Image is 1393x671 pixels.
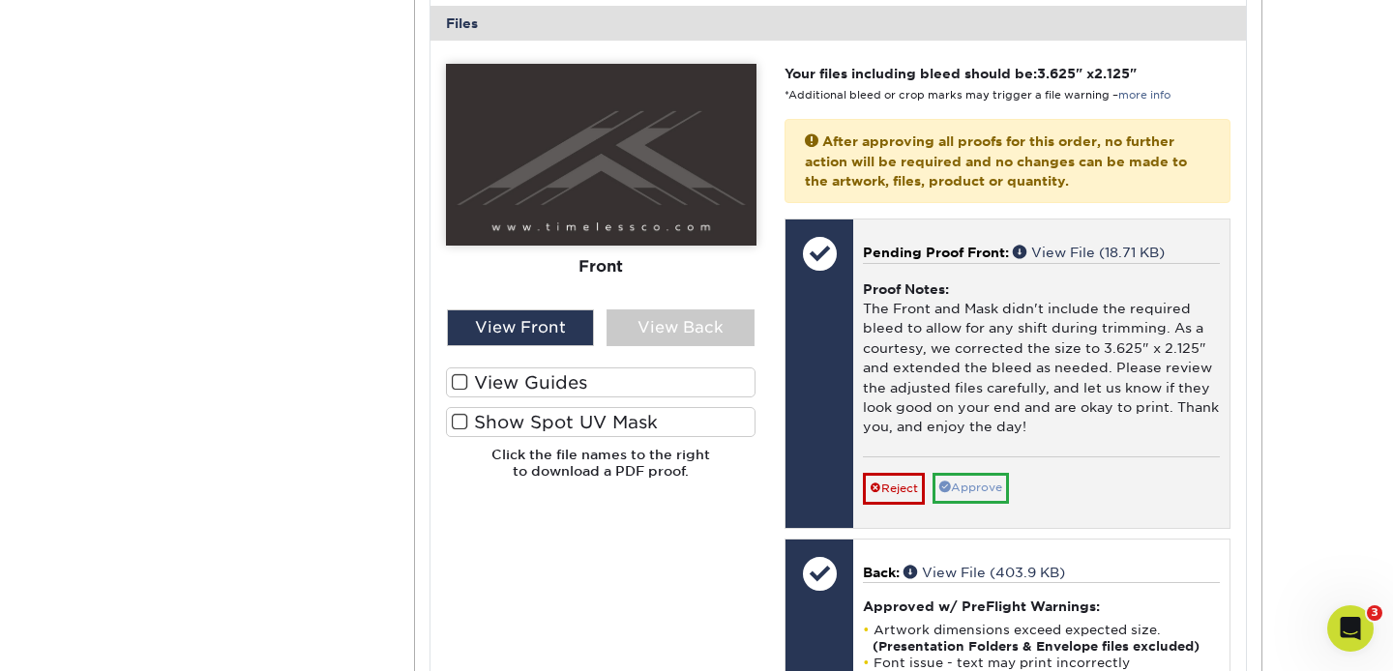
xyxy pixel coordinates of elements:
a: View File (403.9 KB) [904,565,1065,580]
a: Approve [933,473,1009,503]
span: 3.625 [1037,66,1076,81]
small: *Additional bleed or crop marks may trigger a file warning – [785,89,1171,102]
h6: Click the file names to the right to download a PDF proof. [446,447,756,494]
iframe: Intercom live chat [1327,605,1374,652]
div: Files [430,6,1247,41]
span: Back: [863,565,900,580]
strong: After approving all proofs for this order, no further action will be required and no changes can ... [805,133,1187,189]
strong: Your files including bleed should be: " x " [785,66,1137,81]
div: The Front and Mask didn't include the required bleed to allow for any shift during trimming. As a... [863,263,1220,457]
a: Reject [863,473,925,504]
iframe: Google Customer Reviews [5,612,164,664]
label: View Guides [446,367,756,397]
a: more info [1118,89,1171,102]
li: Artwork dimensions exceed expected size. [863,622,1220,655]
span: 2.125 [1094,66,1130,81]
label: Show Spot UV Mask [446,407,756,437]
h4: Approved w/ PreFlight Warnings: [863,598,1220,614]
strong: Proof Notes: [863,281,949,297]
span: Pending Proof Front: [863,245,1009,260]
span: 3 [1367,605,1382,621]
div: View Back [607,309,755,346]
a: View File (18.71 KB) [1013,245,1165,260]
li: Font issue - text may print incorrectly [863,655,1220,671]
div: View Front [447,309,595,346]
div: Front [446,246,756,288]
strong: (Presentation Folders & Envelope files excluded) [873,639,1200,654]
